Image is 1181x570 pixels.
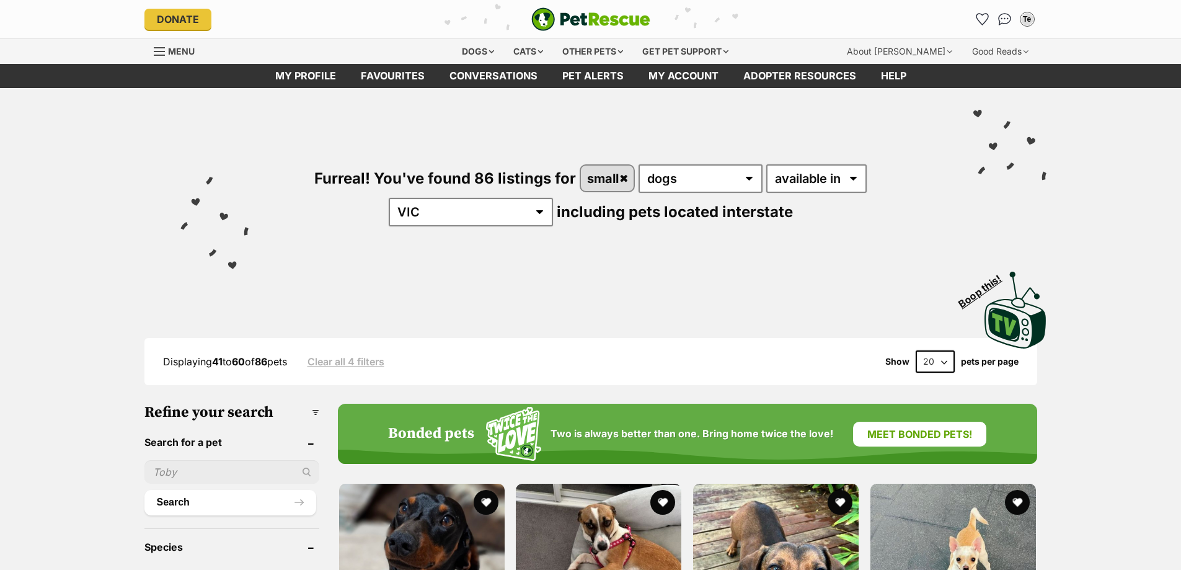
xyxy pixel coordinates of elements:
div: About [PERSON_NAME] [838,39,961,64]
a: Meet bonded pets! [853,422,986,447]
a: Donate [144,9,211,30]
label: pets per page [961,357,1019,367]
header: Species [144,541,319,553]
strong: 86 [255,355,267,368]
div: Te [1021,13,1033,25]
a: small [581,166,634,191]
span: Show [885,357,909,367]
button: favourite [473,490,498,515]
a: conversations [437,64,550,88]
a: Pet alerts [550,64,636,88]
button: My account [1017,9,1037,29]
button: favourite [650,490,675,515]
ul: Account quick links [973,9,1037,29]
a: Menu [154,39,203,61]
a: Help [869,64,919,88]
a: Conversations [995,9,1015,29]
span: Furreal! You've found 86 listings for [314,169,576,187]
a: Clear all 4 filters [307,356,384,367]
a: Adopter resources [731,64,869,88]
div: Other pets [554,39,632,64]
input: Toby [144,460,319,484]
span: Boop this! [956,265,1013,309]
a: My profile [263,64,348,88]
a: My account [636,64,731,88]
div: Dogs [453,39,503,64]
div: Cats [505,39,552,64]
a: PetRescue [531,7,650,31]
strong: 41 [212,355,223,368]
strong: 60 [232,355,245,368]
img: PetRescue TV logo [984,272,1046,349]
a: Favourites [348,64,437,88]
span: Menu [168,46,195,56]
button: Search [144,490,316,515]
h3: Refine your search [144,404,319,421]
img: logo-e224e6f780fb5917bec1dbf3a21bbac754714ae5b6737aabdf751b685950b380.svg [531,7,650,31]
span: Two is always better than one. Bring home twice the love! [551,428,833,440]
span: Displaying to of pets [163,355,287,368]
a: Boop this! [984,261,1046,351]
img: chat-41dd97257d64d25036548639549fe6c8038ab92f7586957e7f3b1b290dea8141.svg [998,13,1011,25]
img: Squiggle [486,407,541,461]
div: Good Reads [963,39,1037,64]
header: Search for a pet [144,437,319,448]
button: favourite [828,490,852,515]
h4: Bonded pets [388,425,474,443]
button: favourite [1005,490,1030,515]
div: Get pet support [634,39,737,64]
span: including pets located interstate [557,203,793,221]
a: Favourites [973,9,993,29]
